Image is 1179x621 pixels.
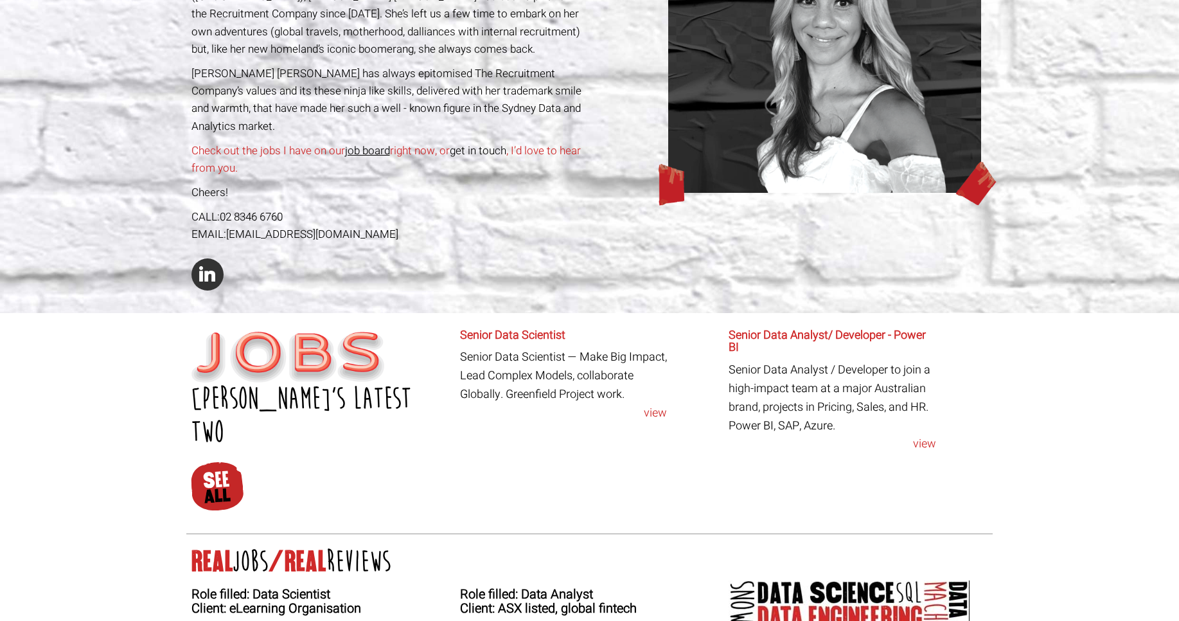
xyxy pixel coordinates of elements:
a: view [460,404,668,423]
article: Senior Data Scientist — Make Big Impact, Lead Complex Models, collaborate Globally. Greenfield Pr... [460,329,668,423]
h2: real /real [191,550,988,573]
div: EMAIL: [191,226,585,243]
h4: Role filled: Data Analyst Client: ASX listed, global fintech [460,588,719,616]
span: reviews [326,545,391,579]
a: job board [345,143,390,159]
h6: Senior Data Analyst/ Developer - Power BI [729,329,936,355]
a: get in touch [450,143,506,159]
h6: Senior Data Scientist [460,329,668,342]
a: view [729,435,936,454]
p: Cheers! [191,184,585,201]
span: jobs [233,545,269,579]
p: Check out the jobs I have on our right now, or , I’d love to hear from you. [191,142,585,177]
article: Senior Data Analyst / Developer to join a high-impact team at a major Australian brand, projects ... [729,329,936,455]
img: Jobs [191,332,384,383]
div: CALL: [191,208,585,226]
h2: [PERSON_NAME]’s latest two [191,382,450,449]
a: 02 8346 6760 [220,209,283,225]
a: [EMAIL_ADDRESS][DOMAIN_NAME] [226,226,398,242]
img: See All Jobs [190,461,244,512]
p: [PERSON_NAME] [PERSON_NAME] has always epitomised The Recruitment Company’s values and its these ... [191,65,585,135]
h4: Role filled: Data Scientist Client: eLearning Organisation [191,588,450,616]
